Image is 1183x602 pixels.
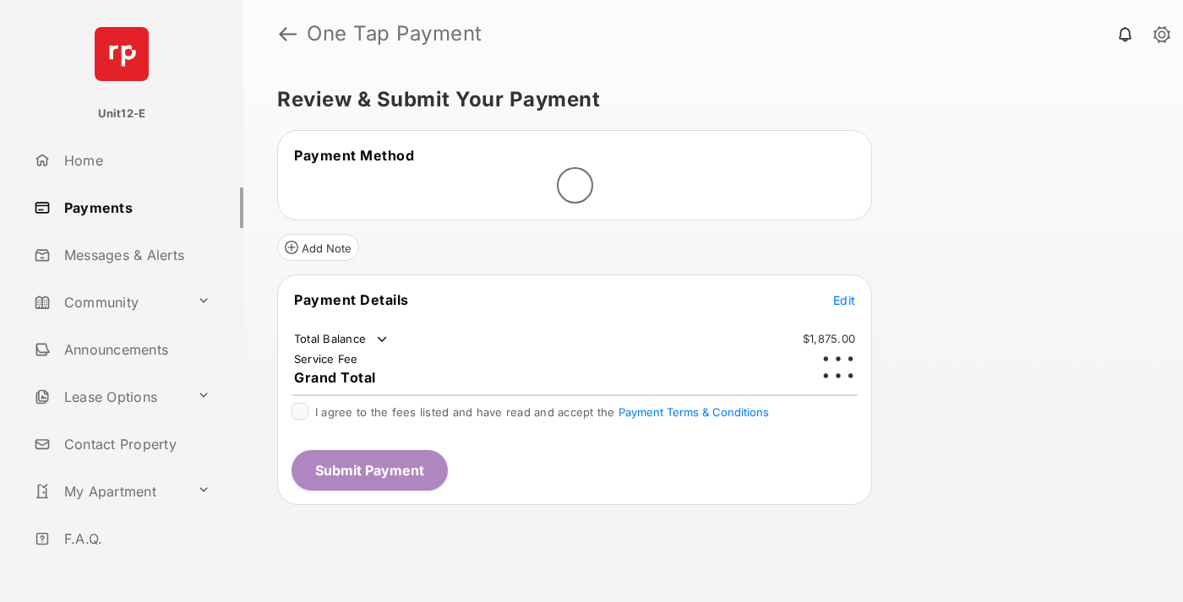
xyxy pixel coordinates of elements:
[98,106,146,122] p: Unit12-E
[833,291,855,308] button: Edit
[833,293,855,307] span: Edit
[95,27,149,81] img: svg+xml;base64,PHN2ZyB4bWxucz0iaHR0cDovL3d3dy53My5vcmcvMjAwMC9zdmciIHdpZHRoPSI2NCIgaGVpZ2h0PSI2NC...
[27,187,243,228] a: Payments
[307,24,482,44] strong: One Tap Payment
[277,89,1136,110] h5: Review & Submit Your Payment
[27,282,190,323] a: Community
[292,450,448,491] button: Submit Payment
[802,331,856,346] td: $1,875.00
[294,369,376,386] span: Grand Total
[294,147,414,164] span: Payment Method
[27,235,243,275] a: Messages & Alerts
[27,424,243,464] a: Contact Property
[315,405,769,419] span: I agree to the fees listed and have read and accept the
[27,377,190,417] a: Lease Options
[27,518,243,559] a: F.A.Q.
[293,331,390,348] td: Total Balance
[619,405,769,419] button: I agree to the fees listed and have read and accept the
[294,291,409,308] span: Payment Details
[293,351,359,366] td: Service Fee
[277,234,359,261] button: Add Note
[27,329,243,370] a: Announcements
[27,140,243,181] a: Home
[27,471,190,512] a: My Apartment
